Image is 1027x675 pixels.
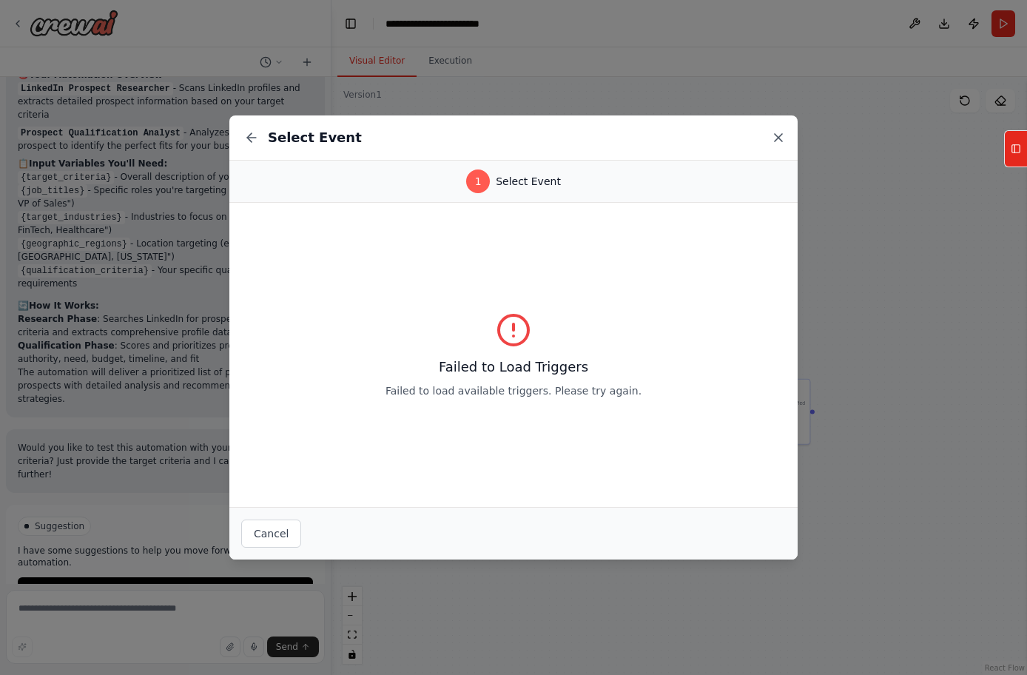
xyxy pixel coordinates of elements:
[385,357,642,377] h3: Failed to Load Triggers
[268,127,362,148] h2: Select Event
[496,174,561,189] span: Select Event
[241,520,301,548] button: Cancel
[466,169,490,193] div: 1
[385,383,642,398] p: Failed to load available triggers. Please try again.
